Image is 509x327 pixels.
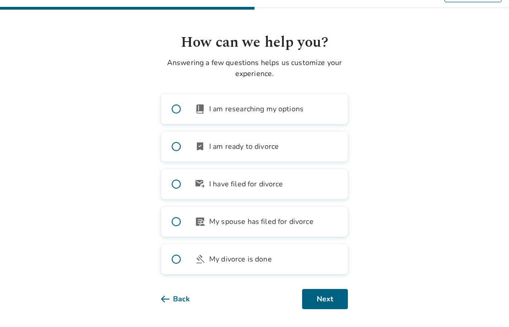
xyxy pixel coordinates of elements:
[161,289,205,309] button: Back
[161,32,348,54] h1: How can we help you?
[209,254,272,265] span: My divorce is done
[463,283,509,327] iframe: Chat Widget
[195,104,206,114] span: book_2
[195,141,206,152] span: bookmark_check
[302,289,348,309] button: Next
[209,179,283,190] span: I have filed for divorce
[209,141,279,152] span: I am ready to divorce
[195,254,206,265] span: gavel
[195,216,206,227] span: article_person
[161,57,348,79] p: Answering a few questions helps us customize your experience.
[209,104,303,114] span: I am researching my options
[209,216,314,227] span: My spouse has filed for divorce
[195,179,206,190] span: outgoing_mail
